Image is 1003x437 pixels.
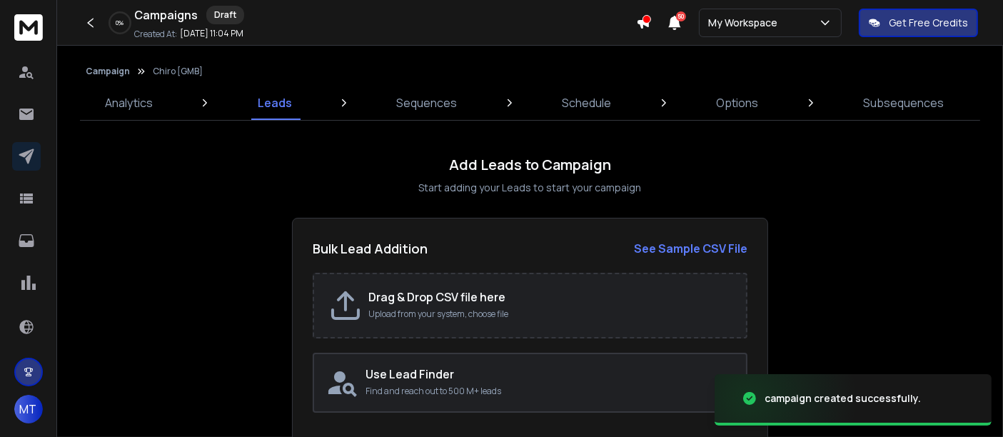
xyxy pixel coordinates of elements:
p: Analytics [105,94,153,111]
a: Options [707,86,767,120]
h2: Drag & Drop CSV file here [368,288,732,306]
p: [DATE] 11:04 PM [180,28,243,39]
button: MT [14,395,43,423]
p: Options [716,94,758,111]
h1: Add Leads to Campaign [449,155,611,175]
p: 0 % [116,19,124,27]
div: campaign created successfully. [765,391,921,406]
p: Find and reach out to 500 M+ leads [366,386,735,397]
h2: Bulk Lead Addition [313,238,428,258]
button: Get Free Credits [859,9,978,37]
span: 50 [676,11,686,21]
h2: Use Lead Finder [366,366,735,383]
a: Analytics [96,86,161,120]
button: Campaign [86,66,130,77]
strong: See Sample CSV File [634,241,747,256]
p: Get Free Credits [889,16,968,30]
p: Subsequences [863,94,944,111]
a: Leads [249,86,301,120]
p: My Workspace [708,16,783,30]
p: Leads [258,94,292,111]
p: Schedule [562,94,611,111]
a: Schedule [553,86,620,120]
p: Created At: [134,29,177,40]
div: Draft [206,6,244,24]
h1: Campaigns [134,6,198,24]
a: Sequences [388,86,466,120]
p: Upload from your system, choose file [368,308,732,320]
p: Chiro [GMB] [153,66,203,77]
a: See Sample CSV File [634,240,747,257]
p: Start adding your Leads to start your campaign [419,181,642,195]
p: Sequences [397,94,458,111]
a: Subsequences [855,86,952,120]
